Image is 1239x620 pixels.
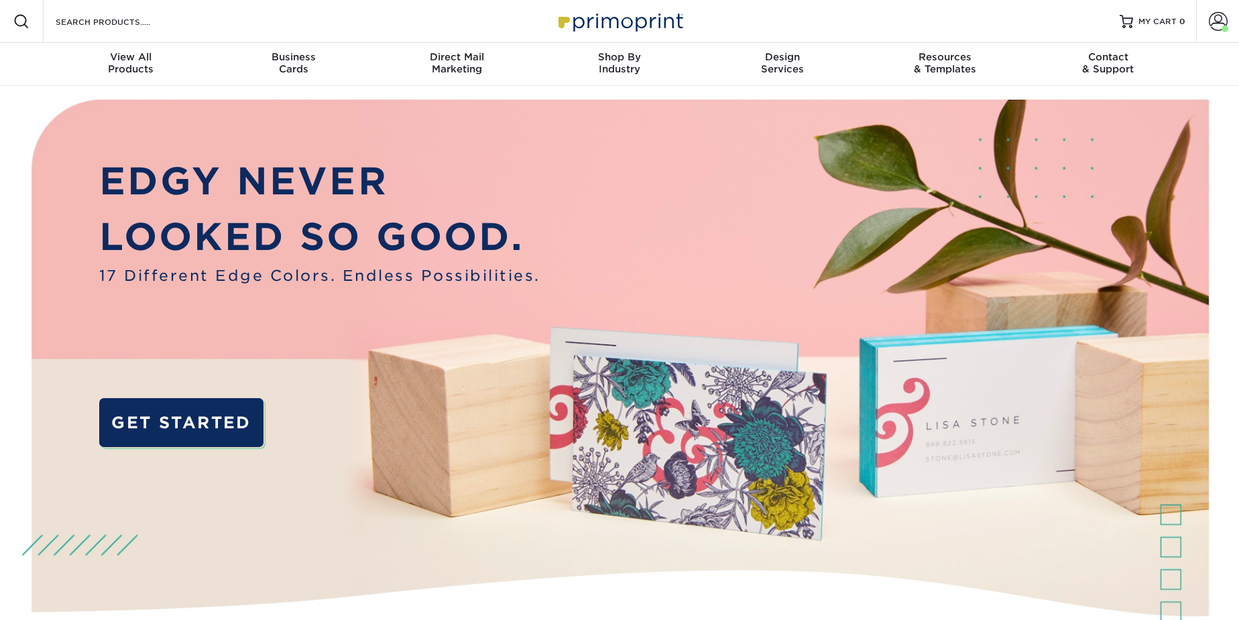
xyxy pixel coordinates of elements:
a: DesignServices [701,43,864,86]
img: Primoprint [552,7,687,36]
span: Shop By [538,51,701,63]
span: MY CART [1138,16,1177,27]
span: View All [50,51,213,63]
span: Business [213,51,375,63]
div: & Templates [864,51,1026,75]
a: Shop ByIndustry [538,43,701,86]
span: Direct Mail [375,51,538,63]
a: View AllProducts [50,43,213,86]
span: 0 [1179,17,1185,26]
div: & Support [1026,51,1189,75]
a: Contact& Support [1026,43,1189,86]
a: GET STARTED [99,398,263,447]
p: LOOKED SO GOOD. [99,209,540,265]
span: Design [701,51,864,63]
span: 17 Different Edge Colors. Endless Possibilities. [99,265,540,287]
a: Resources& Templates [864,43,1026,86]
div: Products [50,51,213,75]
span: Resources [864,51,1026,63]
input: SEARCH PRODUCTS..... [54,13,185,29]
span: Contact [1026,51,1189,63]
a: BusinessCards [213,43,375,86]
div: Cards [213,51,375,75]
a: Direct MailMarketing [375,43,538,86]
div: Marketing [375,51,538,75]
p: EDGY NEVER [99,153,540,209]
div: Services [701,51,864,75]
div: Industry [538,51,701,75]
